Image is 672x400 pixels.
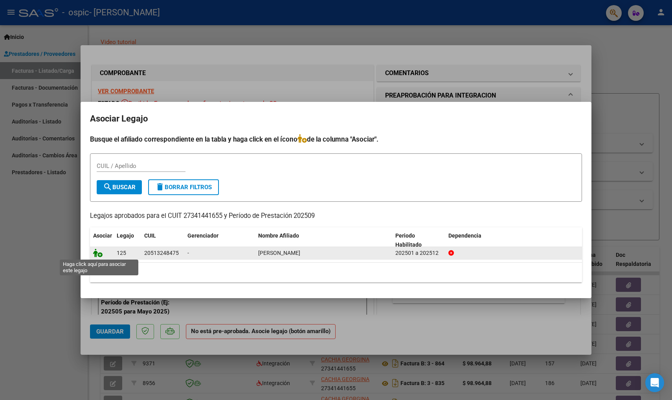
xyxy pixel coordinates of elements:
[395,249,442,258] div: 202501 a 202512
[258,250,300,256] span: ESPINOSA BENJAMIN
[258,232,299,239] span: Nombre Afiliado
[645,373,664,392] div: Open Intercom Messenger
[97,180,142,194] button: Buscar
[395,232,422,248] span: Periodo Habilitado
[187,232,218,239] span: Gerenciador
[448,232,481,239] span: Dependencia
[93,232,112,239] span: Asociar
[90,227,114,253] datatable-header-cell: Asociar
[155,184,212,191] span: Borrar Filtros
[114,227,141,253] datatable-header-cell: Legajo
[445,227,582,253] datatable-header-cell: Dependencia
[117,232,134,239] span: Legajo
[144,232,156,239] span: CUIL
[90,111,582,126] h2: Asociar Legajo
[187,250,189,256] span: -
[90,134,582,144] h4: Busque el afiliado correspondiente en la tabla y haga click en el ícono de la columna "Asociar".
[90,211,582,221] p: Legajos aprobados para el CUIT 27341441655 y Período de Prestación 202509
[117,250,126,256] span: 125
[255,227,392,253] datatable-header-cell: Nombre Afiliado
[144,249,179,258] div: 20513248475
[141,227,184,253] datatable-header-cell: CUIL
[392,227,445,253] datatable-header-cell: Periodo Habilitado
[103,184,136,191] span: Buscar
[103,182,112,192] mat-icon: search
[90,263,582,282] div: 1 registros
[184,227,255,253] datatable-header-cell: Gerenciador
[155,182,165,192] mat-icon: delete
[148,179,219,195] button: Borrar Filtros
